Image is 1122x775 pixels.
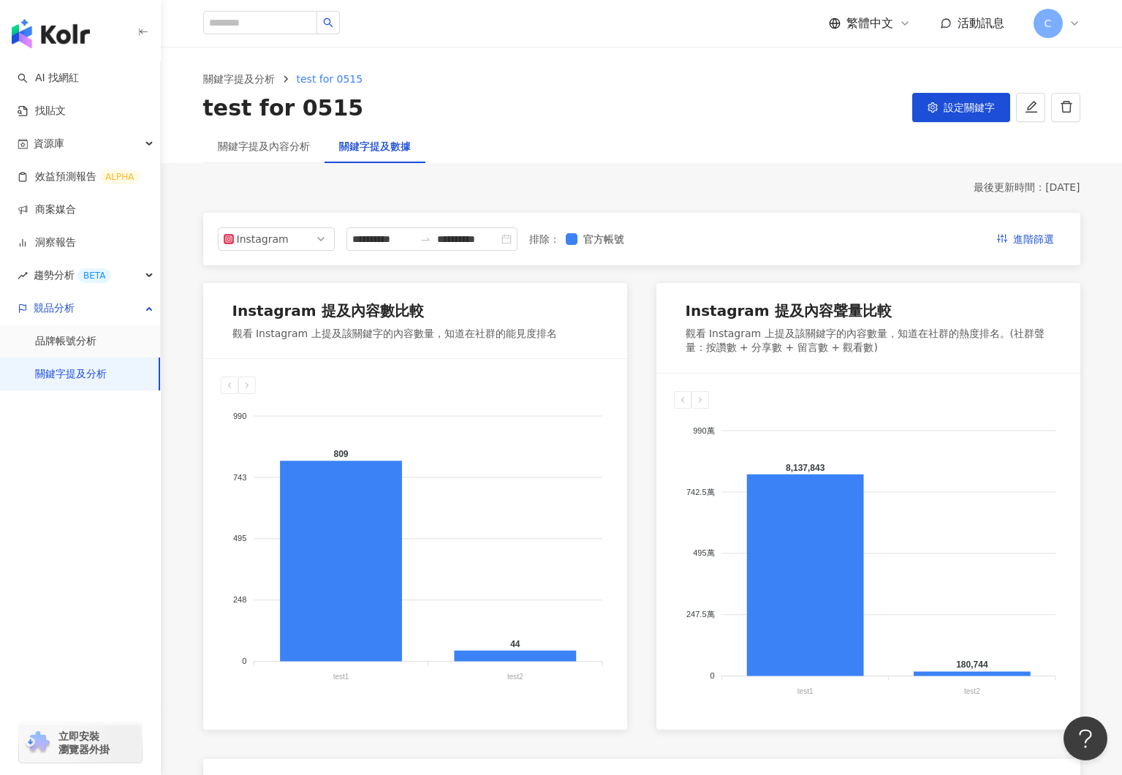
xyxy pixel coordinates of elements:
tspan: 742.5萬 [686,487,715,496]
a: 找貼文 [18,104,66,118]
a: 品牌帳號分析 [35,334,96,349]
span: 繁體中文 [846,15,893,31]
a: 關鍵字提及分析 [200,71,278,87]
span: C [1045,15,1052,31]
button: 進階篩選 [985,227,1066,251]
span: 資源庫 [34,127,64,160]
tspan: 248 [233,596,246,605]
div: 觀看 Instagram 上提及該關鍵字的內容數量，知道在社群的能見度排名 [232,327,557,341]
span: setting [928,102,938,113]
span: 立即安裝 瀏覽器外掛 [58,730,110,756]
button: 設定關鍵字 [912,93,1010,122]
tspan: 743 [233,473,246,482]
span: rise [18,271,28,281]
div: 最後更新時間 ： [DATE] [203,181,1080,195]
span: 進階篩選 [1013,228,1054,252]
div: Instagram 提及內容聲量比較 [686,300,892,321]
a: 洞察報告 [18,235,76,250]
span: 設定關鍵字 [944,102,995,113]
div: 觀看 Instagram 上提及該關鍵字的內容數量，知道在社群的熱度排名。(社群聲量：按讚數 + 分享數 + 留言數 + 觀看數) [686,327,1051,355]
img: logo [12,19,90,48]
label: 排除 ： [529,231,560,247]
iframe: Help Scout Beacon - Open [1064,717,1107,760]
span: test for 0515 [297,73,363,85]
span: 活動訊息 [958,16,1004,30]
span: 競品分析 [34,292,75,325]
div: 關鍵字提及數據 [339,138,411,154]
a: 關鍵字提及分析 [35,367,107,382]
tspan: test1 [333,673,349,681]
div: Instagram [237,228,284,250]
a: chrome extension立即安裝 瀏覽器外掛 [19,723,142,763]
tspan: test2 [964,687,980,695]
a: searchAI 找網紅 [18,71,79,86]
span: 趨勢分析 [34,259,111,292]
tspan: 990 [233,412,246,420]
tspan: 495 [233,534,246,543]
span: delete [1060,100,1073,113]
tspan: test2 [507,673,523,681]
span: edit [1025,100,1038,113]
div: test for 0515 [203,93,364,124]
span: swap-right [420,233,431,245]
a: 商案媒合 [18,203,76,217]
tspan: 0 [242,657,246,665]
div: 關鍵字提及內容分析 [218,138,310,154]
a: 效益預測報告ALPHA [18,170,140,184]
div: Instagram 提及內容數比較 [232,300,424,321]
tspan: 247.5萬 [686,610,715,619]
span: search [323,18,333,28]
span: to [420,233,431,245]
tspan: 0 [710,671,714,680]
span: 官方帳號 [577,231,630,247]
img: chrome extension [23,731,52,755]
div: BETA [77,268,111,283]
tspan: 990萬 [693,426,714,434]
tspan: test1 [797,687,813,695]
tspan: 495萬 [693,548,714,557]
